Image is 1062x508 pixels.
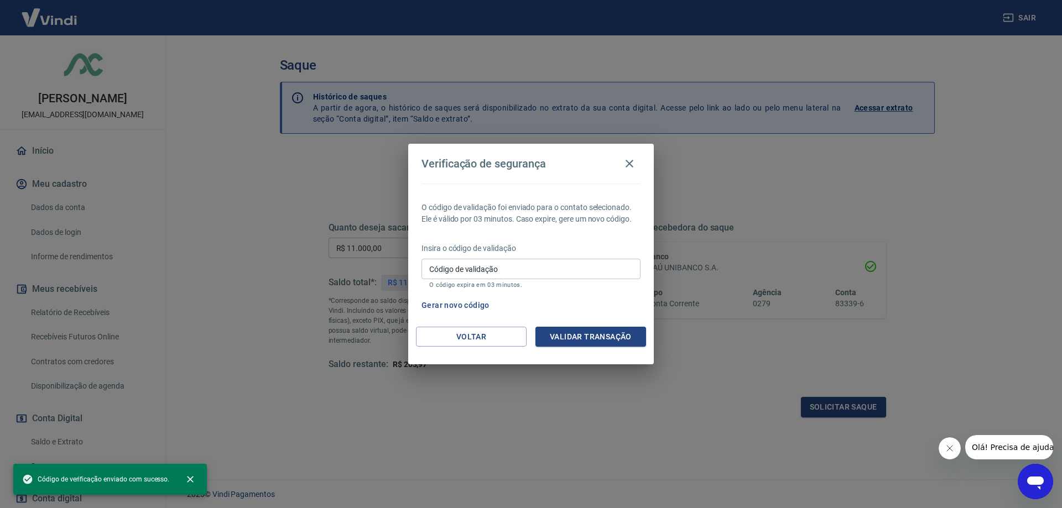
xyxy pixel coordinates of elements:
p: O código de validação foi enviado para o contato selecionado. Ele é válido por 03 minutos. Caso e... [421,202,641,225]
iframe: Botão para abrir a janela de mensagens [1018,464,1053,499]
button: Voltar [416,327,527,347]
p: O código expira em 03 minutos. [429,281,633,289]
iframe: Fechar mensagem [939,437,961,459]
span: Olá! Precisa de ajuda? [7,8,93,17]
button: Validar transação [535,327,646,347]
span: Código de verificação enviado com sucesso. [22,474,169,485]
iframe: Mensagem da empresa [965,435,1053,459]
button: Gerar novo código [417,295,494,316]
button: close [178,467,202,491]
h4: Verificação de segurança [421,157,546,170]
p: Insira o código de validação [421,243,641,254]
